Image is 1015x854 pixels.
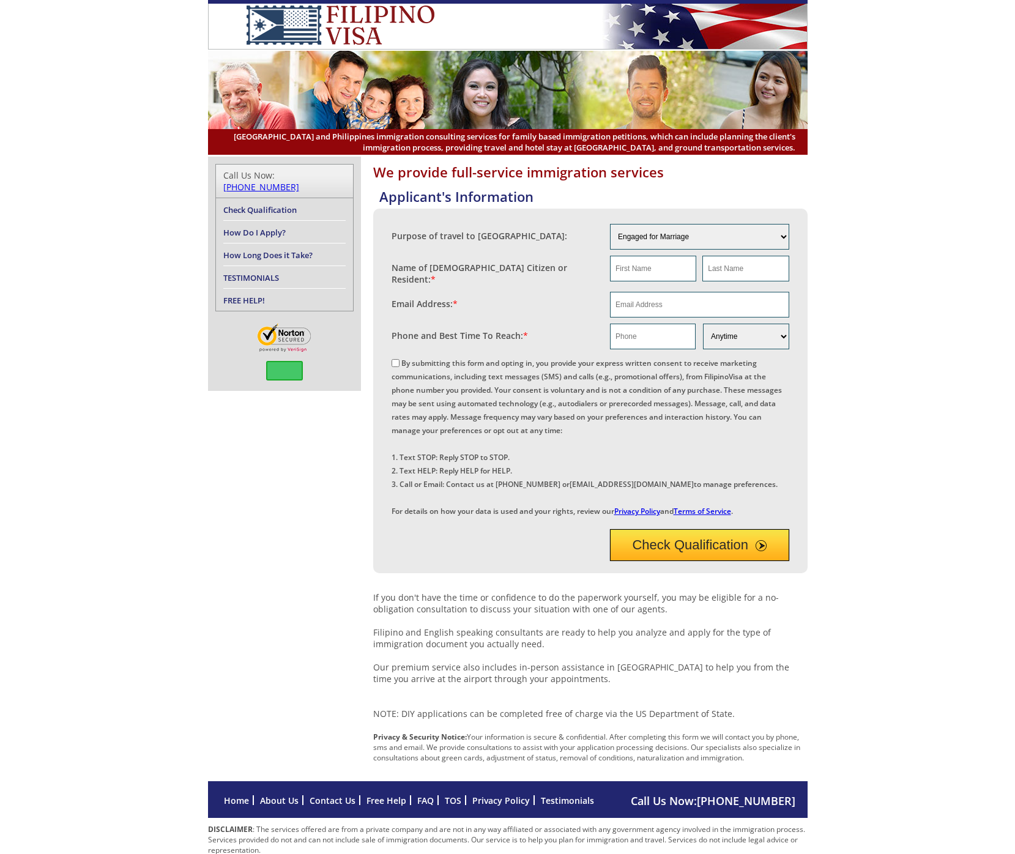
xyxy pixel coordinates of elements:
h1: We provide full-service immigration services [373,163,808,181]
label: By submitting this form and opting in, you provide your express written consent to receive market... [392,358,782,516]
a: FREE HELP! [223,295,265,306]
a: [PHONE_NUMBER] [223,181,299,193]
span: [GEOGRAPHIC_DATA] and Philippines immigration consulting services for family based immigration pe... [220,131,795,153]
span: Call Us Now: [631,793,795,808]
a: Privacy Policy [614,506,660,516]
input: By submitting this form and opting in, you provide your express written consent to receive market... [392,359,400,367]
button: Check Qualification [610,529,789,561]
label: Purpose of travel to [GEOGRAPHIC_DATA]: [392,230,567,242]
a: About Us [260,795,299,806]
a: [PHONE_NUMBER] [697,793,795,808]
a: FAQ [417,795,434,806]
strong: DISCLAIMER [208,824,253,834]
p: Your information is secure & confidential. After completing this form we will contact you by phon... [373,732,808,763]
input: Last Name [702,256,789,281]
a: Check Qualification [223,204,297,215]
a: Testimonials [541,795,594,806]
strong: Privacy & Security Notice: [373,732,467,742]
a: Terms of Service [674,506,731,516]
h4: Applicant's Information [379,187,808,206]
a: How Do I Apply? [223,227,286,238]
a: Contact Us [310,795,355,806]
label: Name of [DEMOGRAPHIC_DATA] Citizen or Resident: [392,262,598,285]
select: Phone and Best Reach Time are required. [703,324,789,349]
label: Phone and Best Time To Reach: [392,330,528,341]
input: Phone [610,324,696,349]
a: Free Help [366,795,406,806]
a: Privacy Policy [472,795,530,806]
a: TESTIMONIALS [223,272,279,283]
a: TOS [445,795,461,806]
a: Home [224,795,249,806]
label: Email Address: [392,298,458,310]
p: If you don't have the time or confidence to do the paperwork yourself, you may be eligible for a ... [373,592,808,719]
a: How Long Does it Take? [223,250,313,261]
div: Call Us Now: [223,169,346,193]
input: Email Address [610,292,789,317]
input: First Name [610,256,696,281]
